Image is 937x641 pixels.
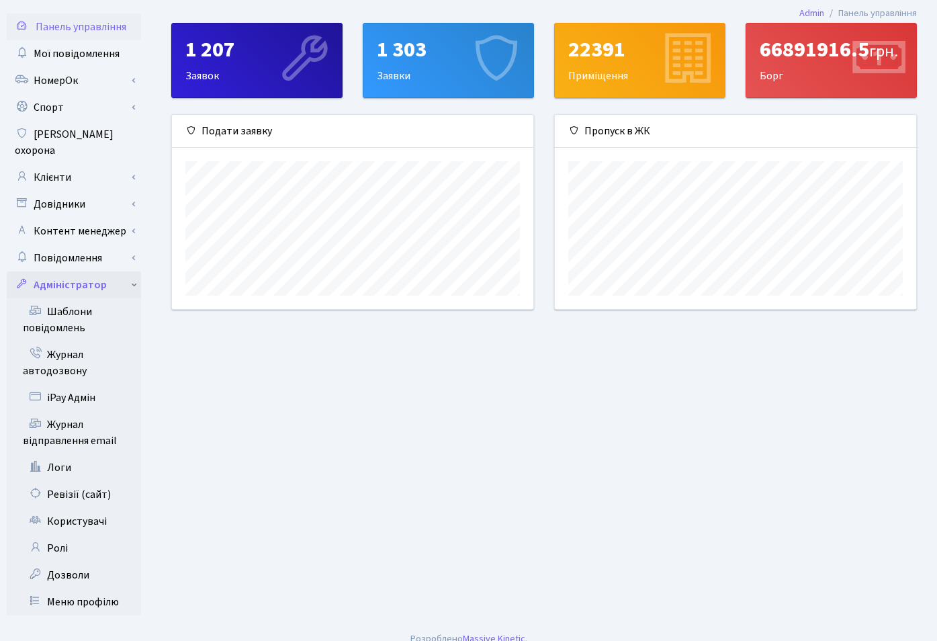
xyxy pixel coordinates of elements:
a: 1 207Заявок [171,23,343,98]
div: Борг [746,24,916,97]
a: Панель управління [7,13,141,40]
a: iPay Адмін [7,384,141,411]
a: Логи [7,454,141,481]
a: Дозволи [7,562,141,589]
a: Адміністратор [7,271,141,298]
a: Журнал відправлення email [7,411,141,454]
a: Мої повідомлення [7,40,141,67]
div: Подати заявку [172,115,533,148]
div: 22391 [568,37,711,62]
span: Панель управління [36,19,126,34]
a: Шаблони повідомлень [7,298,141,341]
li: Панель управління [824,6,917,21]
div: 66891916.5 [760,37,903,62]
a: Ролі [7,535,141,562]
a: [PERSON_NAME] охорона [7,121,141,164]
a: НомерОк [7,67,141,94]
a: Довідники [7,191,141,218]
a: Admin [799,6,824,20]
a: Повідомлення [7,245,141,271]
a: Клієнти [7,164,141,191]
a: Журнал автодозвону [7,341,141,384]
div: Заявки [363,24,533,97]
a: 22391Приміщення [554,23,725,98]
div: 1 303 [377,37,520,62]
a: Користувачі [7,508,141,535]
a: Меню профілю [7,589,141,615]
span: Мої повідомлення [34,46,120,61]
div: Заявок [172,24,342,97]
div: Пропуск в ЖК [555,115,916,148]
div: 1 207 [185,37,328,62]
a: Контент менеджер [7,218,141,245]
a: 1 303Заявки [363,23,534,98]
div: Приміщення [555,24,725,97]
a: Спорт [7,94,141,121]
a: Ревізії (сайт) [7,481,141,508]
